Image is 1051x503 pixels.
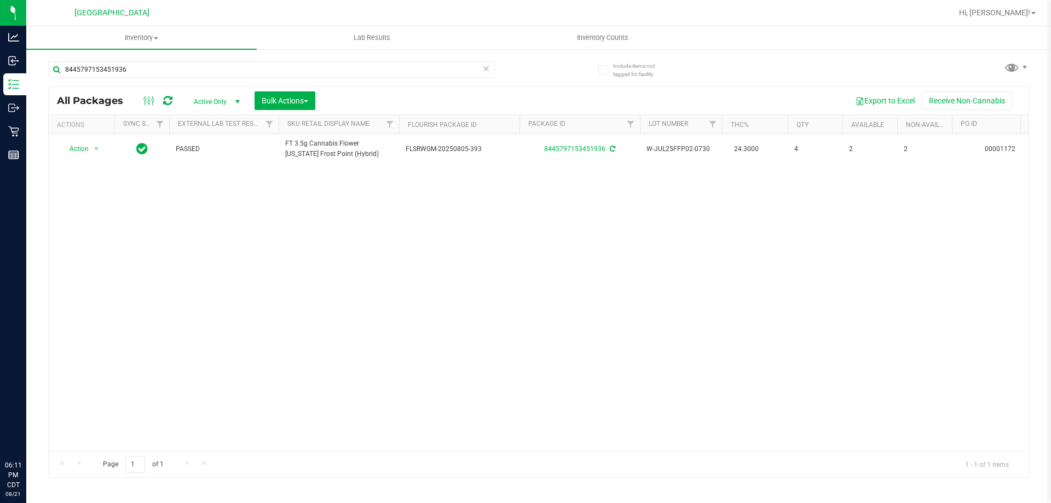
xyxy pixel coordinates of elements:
button: Bulk Actions [255,91,315,110]
span: Inventory [26,33,257,43]
a: PO ID [961,120,977,128]
span: Inventory Counts [562,33,643,43]
span: Page of 1 [94,456,172,473]
a: Flourish Package ID [408,121,477,129]
span: All Packages [57,95,134,107]
inline-svg: Analytics [8,32,19,43]
span: Lab Results [339,33,405,43]
a: Filter [381,115,399,134]
span: W-JUL25FFP02-0730 [646,144,715,154]
a: Package ID [528,120,565,128]
inline-svg: Outbound [8,102,19,113]
a: Qty [796,121,809,129]
a: External Lab Test Result [178,120,264,128]
a: Non-Available [906,121,955,129]
a: Filter [151,115,169,134]
button: Receive Non-Cannabis [922,91,1012,110]
a: Lab Results [257,26,487,49]
span: FT 3.5g Cannabis Flower [US_STATE] Frost Point (Hybrid) [285,138,392,159]
span: 2 [849,144,891,154]
a: Filter [261,115,279,134]
span: Clear [482,61,490,76]
inline-svg: Retail [8,126,19,137]
a: 00001172 [985,145,1015,153]
div: Actions [57,121,110,129]
span: 24.3000 [729,141,764,157]
a: 8445797153451936 [544,145,605,153]
p: 06:11 PM CDT [5,460,21,490]
a: THC% [731,121,749,129]
inline-svg: Inventory [8,79,19,90]
a: Sku Retail Display Name [287,120,369,128]
span: Hi, [PERSON_NAME]! [959,8,1030,17]
a: Sync Status [123,120,165,128]
p: 08/21 [5,490,21,498]
a: Filter [704,115,722,134]
button: Export to Excel [848,91,922,110]
input: 1 [125,456,145,473]
span: Sync from Compliance System [608,145,615,153]
inline-svg: Reports [8,149,19,160]
span: 4 [794,144,836,154]
span: Include items not tagged for facility [613,62,668,78]
span: PASSED [176,144,272,154]
span: [GEOGRAPHIC_DATA] [74,8,149,18]
a: Available [851,121,884,129]
span: select [90,141,103,157]
a: Filter [622,115,640,134]
iframe: Resource center [11,415,44,448]
span: In Sync [136,141,148,157]
a: Inventory [26,26,257,49]
span: Action [60,141,89,157]
a: Lot Number [649,120,688,128]
a: Inventory Counts [487,26,718,49]
inline-svg: Inbound [8,55,19,66]
span: FLSRWGM-20250805-393 [406,144,513,154]
span: Bulk Actions [262,96,308,105]
span: 2 [904,144,945,154]
input: Search Package ID, Item Name, SKU, Lot or Part Number... [48,61,495,78]
span: 1 - 1 of 1 items [956,456,1018,472]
